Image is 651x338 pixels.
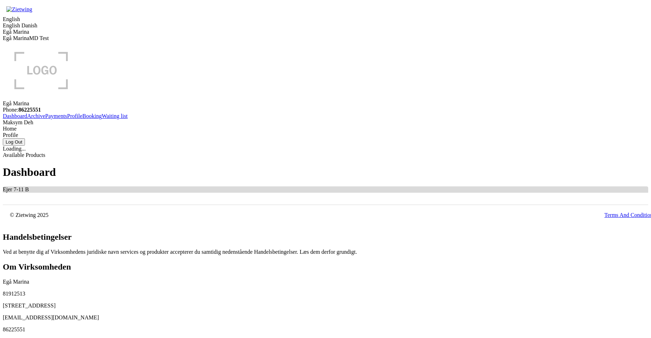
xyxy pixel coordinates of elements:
p: 86225551 [3,326,648,333]
strong: 86225551 [18,107,41,113]
button: Log Out [3,138,25,146]
a: Booking [83,113,102,119]
a: Archive [27,113,45,119]
div: Phone: [3,107,648,113]
h1: Dashboard [3,166,648,179]
img: logo [3,41,80,99]
div: Ejer 7-11 B [3,186,648,193]
div: Profile [3,132,648,138]
div: Loading... [3,146,648,152]
img: Zietwing [3,3,36,16]
p: [STREET_ADDRESS] [3,303,648,309]
div: Home [3,126,648,132]
a: Egå Marina [3,35,29,41]
a: Danish [21,22,37,28]
h2: Om Virksomheden [3,262,648,272]
a: Dashboard [3,113,27,119]
a: English [3,22,20,28]
span: English [3,16,20,22]
span: Egå Marina [3,29,29,35]
a: MD Test [29,35,49,41]
span: Maksym Deh [3,119,33,125]
a: Profile [67,113,83,119]
p: Ved at benytte dig af Virksomhedens juridiske navn services og produkter accepterer du samtidig n... [3,249,648,255]
div: Available Products [3,152,648,158]
p: [EMAIL_ADDRESS][DOMAIN_NAME] [3,314,648,321]
h2: Handelsbetingelser [3,232,648,242]
p: Egå Marina [3,279,648,285]
a: Waiting list [102,113,128,119]
p: 81912513 [3,291,648,297]
a: Payments [45,113,67,119]
div: Egå Marina [3,100,648,107]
